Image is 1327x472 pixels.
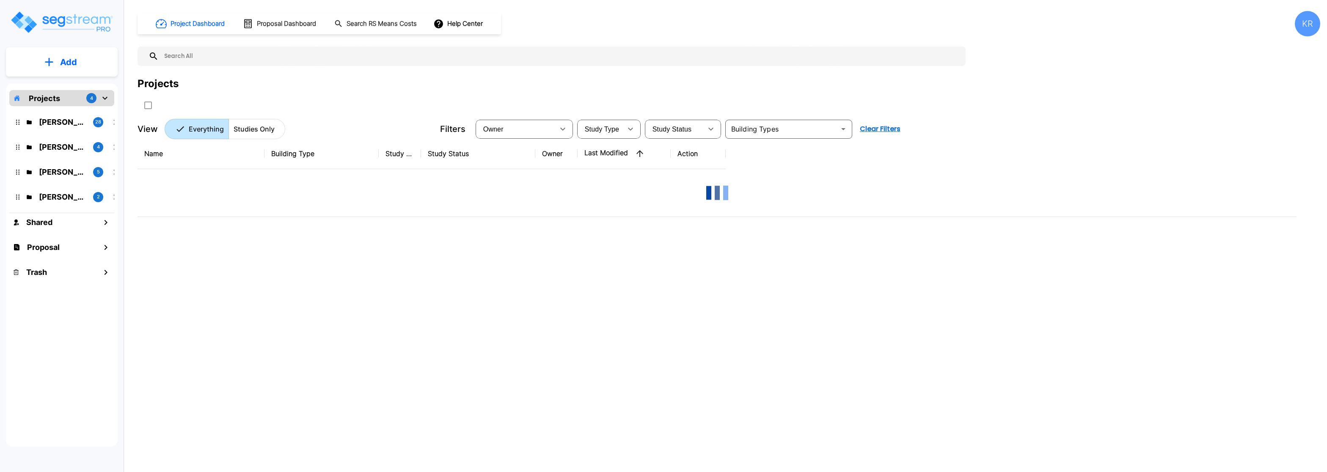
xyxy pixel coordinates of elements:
th: Study Status [421,138,535,169]
div: Select [579,117,622,141]
span: Owner [483,126,504,133]
button: Open [837,123,849,135]
h1: Proposal [27,241,60,253]
h1: Proposal Dashboard [257,19,316,29]
th: Owner [535,138,578,169]
p: 5 [97,168,100,176]
p: Studies Only [234,124,275,134]
div: Select [647,117,702,141]
p: Projects [29,93,60,104]
p: Kristina's Folder (Finalized Reports) [39,116,86,128]
th: Study Type [379,138,421,169]
p: Jon's Folder [39,141,86,153]
p: View [138,123,158,135]
h1: Trash [26,266,47,278]
img: Loading [700,176,734,210]
button: Everything [165,119,229,139]
button: Studies Only [229,119,285,139]
input: Search All [159,47,961,66]
p: 4 [90,95,93,102]
div: KR [1295,11,1320,36]
p: Karina's Folder [39,191,86,203]
button: SelectAll [140,97,157,114]
span: Study Status [652,126,692,133]
th: Name [138,138,264,169]
p: 4 [97,143,100,151]
button: Project Dashboard [152,14,229,33]
span: Study Type [585,126,619,133]
button: Search RS Means Costs [331,16,421,32]
h1: Search RS Means Costs [347,19,417,29]
button: Add [6,50,118,74]
th: Building Type [264,138,379,169]
button: Clear Filters [856,121,904,137]
p: Filters [440,123,465,135]
p: Add [60,56,77,69]
p: Everything [189,124,224,134]
div: Select [477,117,554,141]
div: Platform [165,119,285,139]
button: Help Center [432,16,486,32]
p: M.E. Folder [39,166,86,178]
h1: Shared [26,217,52,228]
button: Proposal Dashboard [240,15,321,33]
p: 2 [97,193,100,200]
input: Building Types [728,123,836,135]
div: Projects [138,76,179,91]
th: Last Modified [578,138,671,169]
h1: Project Dashboard [171,19,225,29]
img: Logo [10,10,113,34]
th: Action [671,138,726,169]
p: 28 [95,118,101,126]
